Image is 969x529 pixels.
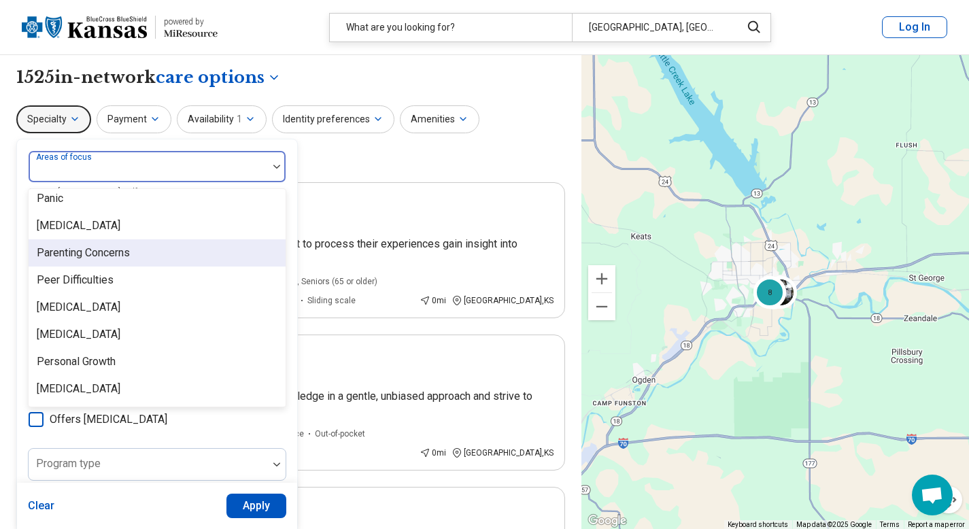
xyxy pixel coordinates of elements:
div: Panic [37,190,63,207]
div: [MEDICAL_DATA] [37,381,120,397]
div: [GEOGRAPHIC_DATA] , KS [452,447,554,459]
button: Identity preferences [272,105,394,133]
div: Peer Difficulties [37,272,114,288]
h1: 1525 in-network [16,66,281,89]
span: Sliding scale [307,294,356,307]
div: [MEDICAL_DATA] [37,299,120,315]
button: Care options [156,66,281,89]
div: Parenting Concerns [37,245,130,261]
div: [MEDICAL_DATA] [37,218,120,234]
span: care options [156,66,265,89]
a: Report a map error [908,521,965,528]
button: Clear [28,494,55,518]
a: Blue Cross Blue Shield Kansaspowered by [22,11,218,44]
div: 8 [753,276,786,309]
div: Personal Growth [37,354,116,370]
span: 1 [237,112,242,126]
p: Clients will experience a supportive environment to process their experiences gain insight into t... [69,236,554,269]
div: [GEOGRAPHIC_DATA], [GEOGRAPHIC_DATA] [572,14,733,41]
a: Terms (opens in new tab) [880,521,900,528]
button: Specialty [16,105,91,133]
button: Apply [226,494,287,518]
div: [GEOGRAPHIC_DATA] , KS [452,294,554,307]
button: Zoom in [588,265,615,292]
div: powered by [164,16,218,28]
span: Offers [MEDICAL_DATA] [50,411,167,428]
button: Availability1 [177,105,267,133]
div: 0 mi [420,294,446,307]
p: I am passionate about sharing my nutrition knowledge in a gentle, unbiased approach and strive to... [69,388,554,421]
div: What are you looking for? [330,14,572,41]
div: 0 mi [420,447,446,459]
label: Program type [36,457,101,470]
button: Zoom out [588,293,615,320]
span: Anxiety, [MEDICAL_DATA], Self-Esteem, etc. [28,187,182,197]
button: Amenities [400,105,479,133]
img: Blue Cross Blue Shield Kansas [22,11,147,44]
span: Out-of-pocket [315,428,365,440]
div: [MEDICAL_DATA] [37,326,120,343]
label: Areas of focus [36,152,95,162]
span: Map data ©2025 Google [796,521,872,528]
div: Open chat [912,475,953,515]
button: Payment [97,105,171,133]
button: Log In [882,16,947,38]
